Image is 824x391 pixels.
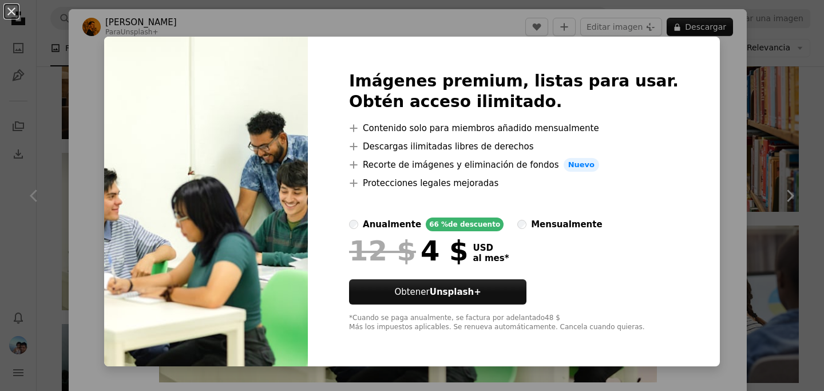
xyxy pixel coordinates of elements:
[349,236,468,266] div: 4 $
[349,176,679,190] li: Protecciones legales mejoradas
[349,314,679,332] div: *Cuando se paga anualmente, se factura por adelantado 48 $ Más los impuestos aplicables. Se renue...
[430,287,481,297] strong: Unsplash+
[104,37,308,366] img: premium_photo-1682787494765-44d02d12f5be
[349,220,358,229] input: anualmente66 %de descuento
[531,218,602,231] div: mensualmente
[349,121,679,135] li: Contenido solo para miembros añadido mensualmente
[426,218,504,231] div: 66 % de descuento
[349,158,679,172] li: Recorte de imágenes y eliminación de fondos
[349,140,679,153] li: Descargas ilimitadas libres de derechos
[517,220,526,229] input: mensualmente
[349,236,416,266] span: 12 $
[473,243,509,253] span: USD
[349,279,526,305] a: ObtenerUnsplash+
[564,158,599,172] span: Nuevo
[363,218,421,231] div: anualmente
[473,253,509,263] span: al mes *
[349,71,679,112] h2: Imágenes premium, listas para usar. Obtén acceso ilimitado.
